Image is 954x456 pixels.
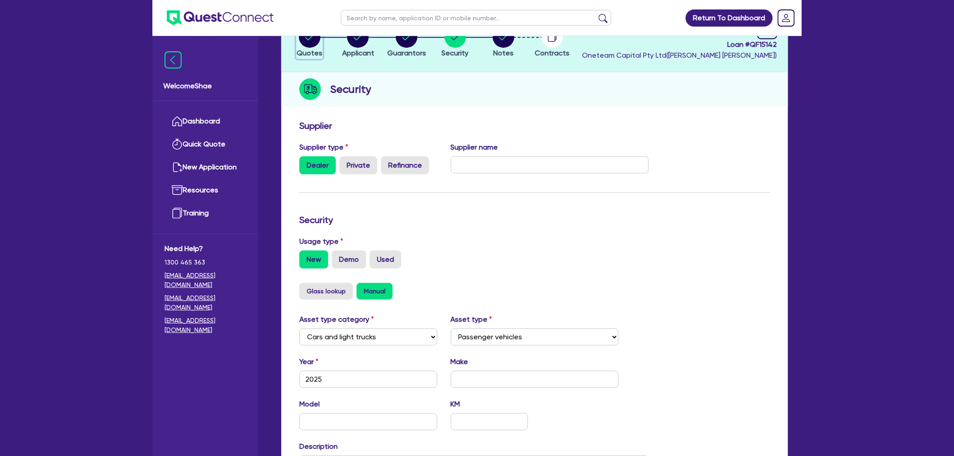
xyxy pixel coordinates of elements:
label: Asset type [451,314,492,325]
img: resources [172,185,183,196]
a: Training [165,202,246,225]
img: step-icon [299,78,321,100]
button: Guarantors [387,26,427,59]
a: Return To Dashboard [686,9,773,27]
span: Guarantors [387,49,426,57]
button: Manual [357,283,393,300]
span: Applicant [342,49,374,57]
img: icon-menu-close [165,51,182,68]
label: Used [370,251,401,269]
label: Asset type category [299,314,374,325]
button: Glass lookup [299,283,353,300]
span: Quotes [297,49,322,57]
button: Notes [492,26,515,59]
label: KM [451,399,460,410]
label: Supplier name [451,142,498,153]
label: Description [299,441,338,452]
button: Quotes [296,26,323,59]
button: Applicant [342,26,375,59]
h3: Security [299,214,770,225]
span: Oneteam Capital Pty Ltd ( [PERSON_NAME] [PERSON_NAME] ) [582,51,777,59]
img: training [172,208,183,219]
button: Security [441,26,469,59]
a: New Application [165,156,246,179]
a: Dropdown toggle [775,6,798,30]
img: quick-quote [172,139,183,150]
h3: Supplier [299,120,770,131]
label: Usage type [299,236,343,247]
span: Contracts [535,49,569,57]
a: Quick Quote [165,133,246,156]
button: Contracts [534,26,570,59]
label: Year [299,356,318,367]
label: Model [299,399,320,410]
label: Dealer [299,156,336,174]
label: Supplier type [299,142,348,153]
a: Resources [165,179,246,202]
span: Loan # QF15142 [582,39,777,50]
label: Private [339,156,377,174]
a: Dashboard [165,110,246,133]
span: Welcome Shae [163,81,248,91]
span: 1300 465 363 [165,258,246,267]
label: New [299,251,328,269]
label: Make [451,356,468,367]
h2: Security [330,81,371,97]
span: Security [442,49,469,57]
a: [EMAIL_ADDRESS][DOMAIN_NAME] [165,316,246,335]
img: new-application [172,162,183,173]
span: Need Help? [165,243,246,254]
input: Search by name, application ID or mobile number... [341,10,611,26]
a: [EMAIL_ADDRESS][DOMAIN_NAME] [165,293,246,312]
img: quest-connect-logo-blue [167,10,274,25]
label: Demo [332,251,366,269]
span: Notes [494,49,514,57]
a: [EMAIL_ADDRESS][DOMAIN_NAME] [165,271,246,290]
label: Refinance [381,156,429,174]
